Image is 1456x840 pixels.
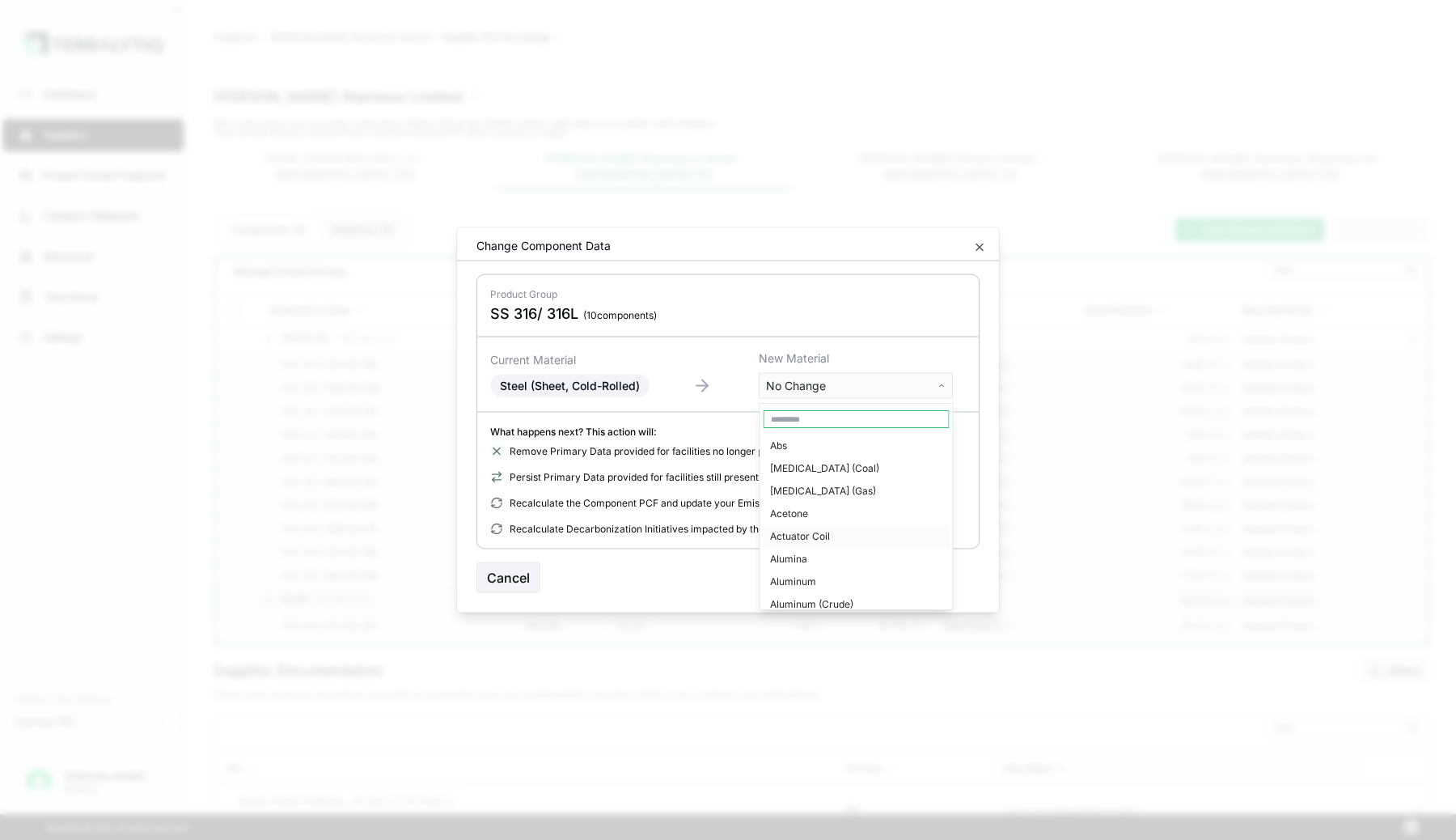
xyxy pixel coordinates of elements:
[764,435,950,457] div: Abs
[764,571,950,593] div: Aluminum
[764,525,950,548] div: Actuator Coil
[760,403,954,610] div: No Change
[764,480,950,503] div: [MEDICAL_DATA] (Gas)
[764,593,950,616] div: Aluminum (Crude)
[764,503,950,525] div: Acetone
[764,548,950,571] div: Alumina
[764,457,950,480] div: [MEDICAL_DATA] (Coal)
